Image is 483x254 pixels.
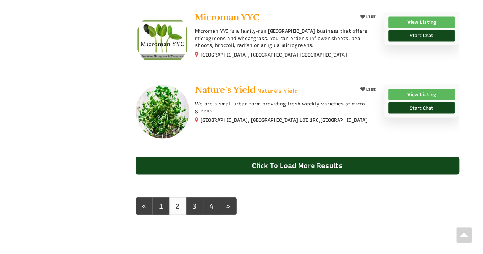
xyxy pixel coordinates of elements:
[186,197,203,215] a: 3
[388,30,455,41] a: Start Chat
[358,12,378,22] button: LIKE
[195,28,378,49] p: Microman YYC is a family-run [GEOGRAPHIC_DATA] business that offers microgreens and wheatgrass. Y...
[195,84,255,95] span: Nature’s Yield
[358,84,378,94] button: LIKE
[388,16,455,28] a: View Listing
[300,52,347,58] span: [GEOGRAPHIC_DATA]
[300,116,319,123] span: L0E 1R0
[136,12,189,66] img: Microman YYC
[226,202,230,210] span: »
[142,202,146,210] span: «
[195,84,351,96] a: Nature’s Yield Nature’s Yield
[195,100,378,114] p: We are a small urban farm providing fresh weekly varieties of micro greens.
[388,102,455,113] a: Start Chat
[136,157,459,174] div: Click To Load More Results
[257,87,298,95] span: Nature’s Yield
[320,116,368,123] span: [GEOGRAPHIC_DATA]
[365,15,376,19] span: LIKE
[176,202,180,210] b: 2
[203,197,220,215] a: 4
[365,87,376,92] span: LIKE
[220,197,237,215] a: next
[195,11,259,23] span: Microman YYC
[152,197,170,215] a: 1
[200,117,368,123] small: [GEOGRAPHIC_DATA], [GEOGRAPHIC_DATA], ,
[169,197,186,215] a: 2
[136,197,153,215] a: prev
[136,84,189,138] img: Nature’s Yield
[388,89,455,100] a: View Listing
[200,52,347,58] small: [GEOGRAPHIC_DATA], [GEOGRAPHIC_DATA],
[195,12,351,24] a: Microman YYC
